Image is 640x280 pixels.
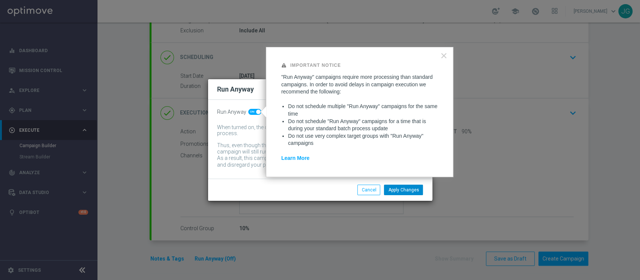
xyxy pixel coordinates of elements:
[290,63,341,68] strong: Important Notice
[217,109,246,115] span: Run Anyway
[288,103,438,117] li: Do not schedule multiple "Run Anyway" campaigns for the same time
[281,155,309,161] a: Learn More
[357,185,380,195] button: Cancel
[281,74,438,96] p: "Run Anyway" campaigns require more processing than standard campaigns. In order to avoid delays ...
[384,185,423,195] button: Apply Changes
[288,132,438,147] li: Do not use very complex target groups with "Run Anyway" campaigns
[217,142,412,155] div: Thus, even though the batch-data process might not be complete by then, the campaign will still r...
[217,155,412,170] div: As a result, this campaign might include customers whose data has been changed and disregard your...
[217,124,412,137] div: When turned on, the campaign will be executed regardless of your site's batch-data process.
[440,50,447,62] button: Close
[288,118,438,132] li: Do not schedule "Run Anyway" campaigns for a time that is during your standard batch process update
[217,85,254,94] h2: Run Anyway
